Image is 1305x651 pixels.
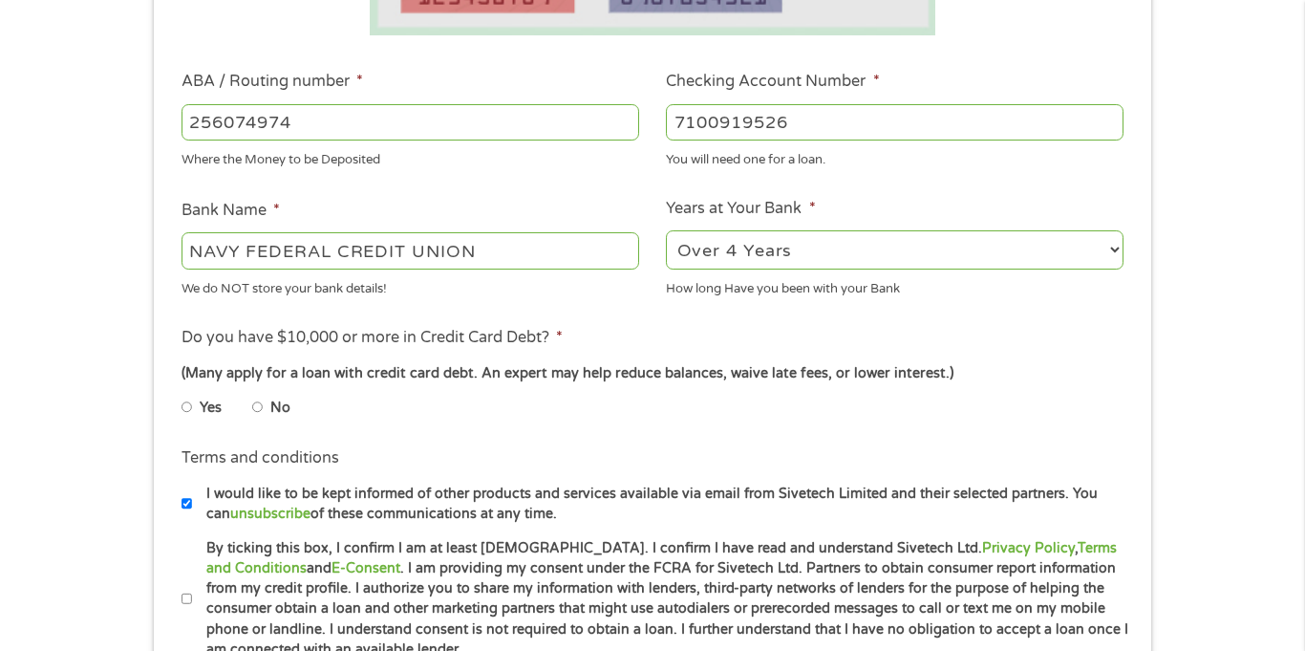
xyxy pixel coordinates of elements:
[192,484,1129,525] label: I would like to be kept informed of other products and services available via email from Sivetech...
[206,540,1117,576] a: Terms and Conditions
[182,104,639,141] input: 263177916
[666,144,1123,170] div: You will need one for a loan.
[182,272,639,298] div: We do NOT store your bank details!
[200,398,222,419] label: Yes
[182,328,563,348] label: Do you have $10,000 or more in Credit Card Debt?
[332,560,400,576] a: E-Consent
[666,72,879,92] label: Checking Account Number
[182,363,1123,384] div: (Many apply for a loan with credit card debt. An expert may help reduce balances, waive late fees...
[666,104,1123,141] input: 345634636
[982,540,1075,556] a: Privacy Policy
[182,201,280,221] label: Bank Name
[666,272,1123,298] div: How long Have you been with your Bank
[182,72,363,92] label: ABA / Routing number
[270,398,290,419] label: No
[182,448,339,468] label: Terms and conditions
[666,199,815,219] label: Years at Your Bank
[230,506,310,522] a: unsubscribe
[182,144,639,170] div: Where the Money to be Deposited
